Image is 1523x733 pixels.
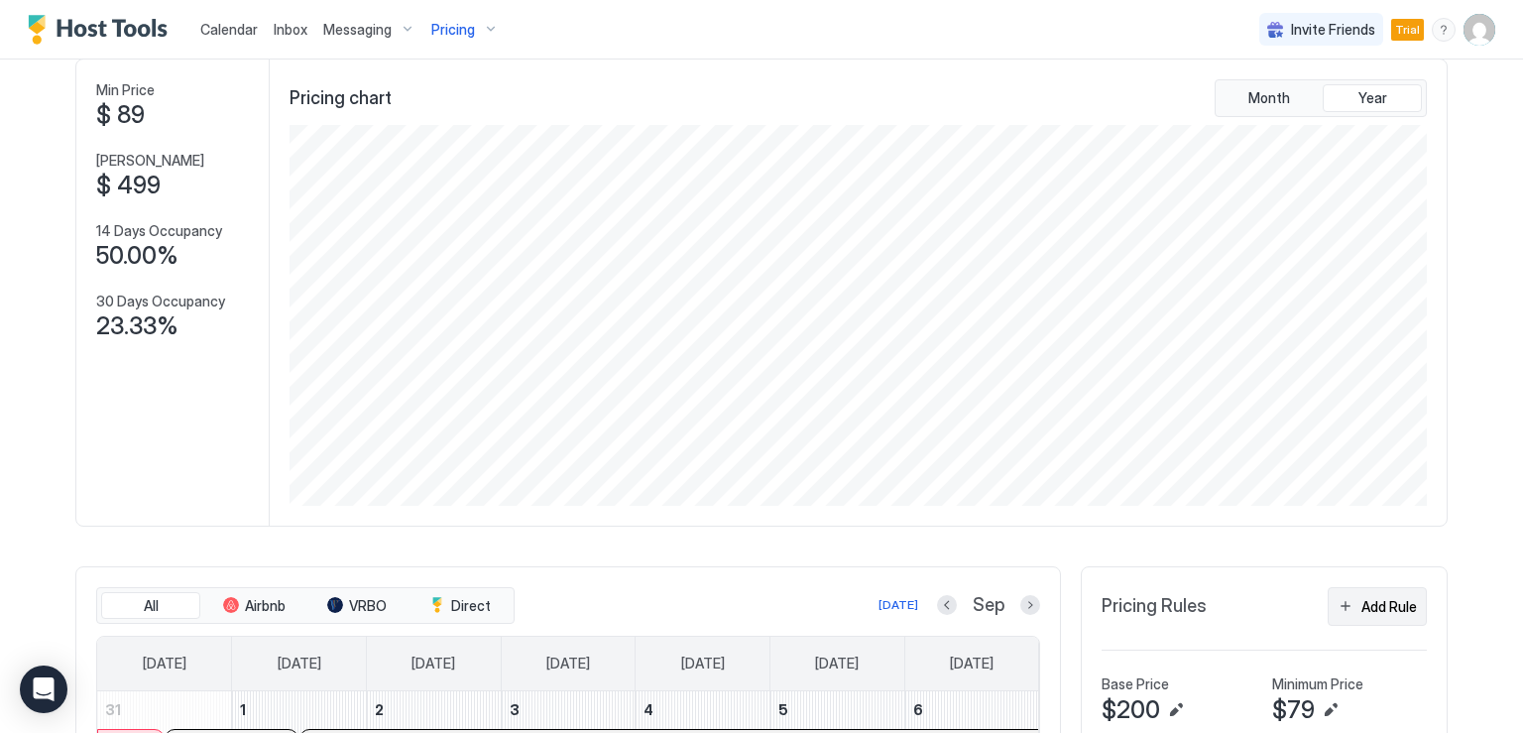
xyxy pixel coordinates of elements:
[1272,675,1363,693] span: Minimum Price
[274,21,307,38] span: Inbox
[1220,84,1319,112] button: Month
[392,637,475,690] a: Tuesday
[274,19,307,40] a: Inbox
[96,152,204,170] span: [PERSON_NAME]
[1323,84,1422,112] button: Year
[245,597,286,615] span: Airbnb
[1272,695,1315,725] span: $79
[1248,89,1290,107] span: Month
[123,637,206,690] a: Sunday
[28,15,176,45] a: Host Tools Logo
[502,691,636,728] a: September 3, 2025
[778,701,788,718] span: 5
[1395,21,1420,39] span: Trial
[527,637,610,690] a: Wednesday
[410,592,510,620] button: Direct
[323,21,392,39] span: Messaging
[431,21,475,39] span: Pricing
[1164,698,1188,722] button: Edit
[913,701,923,718] span: 6
[1319,698,1343,722] button: Edit
[770,691,904,728] a: September 5, 2025
[1291,21,1375,39] span: Invite Friends
[451,597,491,615] span: Direct
[375,701,384,718] span: 2
[1361,596,1417,617] div: Add Rule
[200,19,258,40] a: Calendar
[278,655,321,672] span: [DATE]
[1215,79,1427,117] div: tab-group
[96,81,155,99] span: Min Price
[96,222,222,240] span: 14 Days Occupancy
[795,637,879,690] a: Friday
[930,637,1013,690] a: Saturday
[644,701,653,718] span: 4
[681,655,725,672] span: [DATE]
[1102,695,1160,725] span: $200
[20,666,67,713] div: Open Intercom Messenger
[661,637,745,690] a: Thursday
[973,594,1004,617] span: Sep
[1020,595,1040,615] button: Next month
[411,655,455,672] span: [DATE]
[144,597,159,615] span: All
[879,596,918,614] div: [DATE]
[950,655,994,672] span: [DATE]
[510,701,520,718] span: 3
[258,637,341,690] a: Monday
[349,597,387,615] span: VRBO
[200,21,258,38] span: Calendar
[905,691,1039,728] a: September 6, 2025
[815,655,859,672] span: [DATE]
[96,293,225,310] span: 30 Days Occupancy
[143,655,186,672] span: [DATE]
[96,311,178,341] span: 23.33%
[546,655,590,672] span: [DATE]
[1102,595,1207,618] span: Pricing Rules
[96,171,161,200] span: $ 499
[1464,14,1495,46] div: User profile
[367,691,501,728] a: September 2, 2025
[636,691,769,728] a: September 4, 2025
[1102,675,1169,693] span: Base Price
[290,87,392,110] span: Pricing chart
[96,587,515,625] div: tab-group
[240,701,246,718] span: 1
[105,701,121,718] span: 31
[937,595,957,615] button: Previous month
[1328,587,1427,626] button: Add Rule
[97,691,231,728] a: August 31, 2025
[1358,89,1387,107] span: Year
[101,592,200,620] button: All
[204,592,303,620] button: Airbnb
[876,593,921,617] button: [DATE]
[307,592,407,620] button: VRBO
[96,241,178,271] span: 50.00%
[1432,18,1456,42] div: menu
[232,691,366,728] a: September 1, 2025
[96,100,145,130] span: $ 89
